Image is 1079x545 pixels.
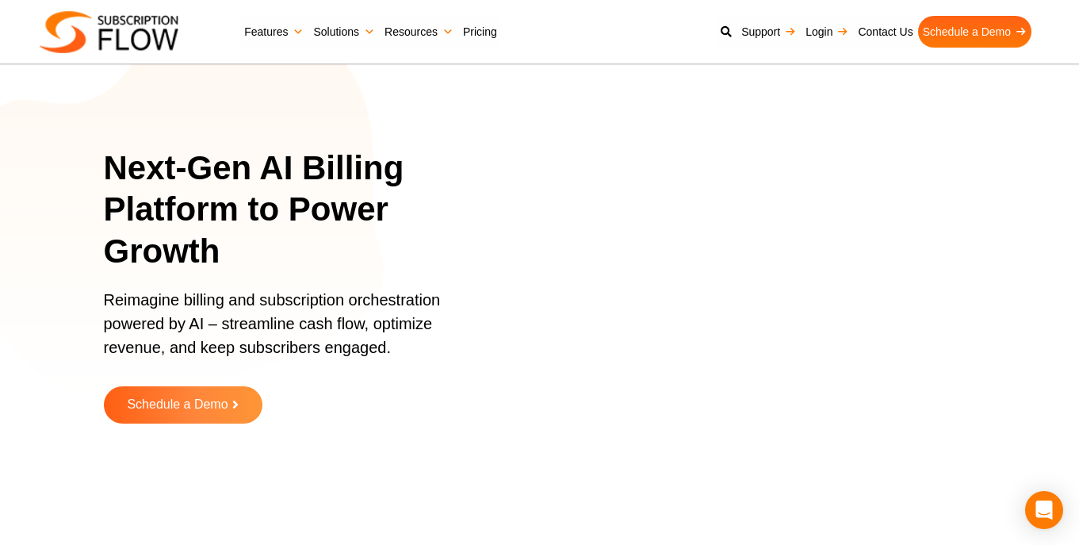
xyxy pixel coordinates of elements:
[40,11,178,53] img: Subscriptionflow
[239,16,308,48] a: Features
[104,288,479,375] p: Reimagine billing and subscription orchestration powered by AI – streamline cash flow, optimize r...
[104,386,262,424] a: Schedule a Demo
[918,16,1031,48] a: Schedule a Demo
[737,16,801,48] a: Support
[853,16,917,48] a: Contact Us
[1025,491,1063,529] div: Open Intercom Messenger
[104,148,499,273] h1: Next-Gen AI Billing Platform to Power Growth
[308,16,380,48] a: Solutions
[380,16,458,48] a: Resources
[801,16,853,48] a: Login
[458,16,502,48] a: Pricing
[127,398,228,412] span: Schedule a Demo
